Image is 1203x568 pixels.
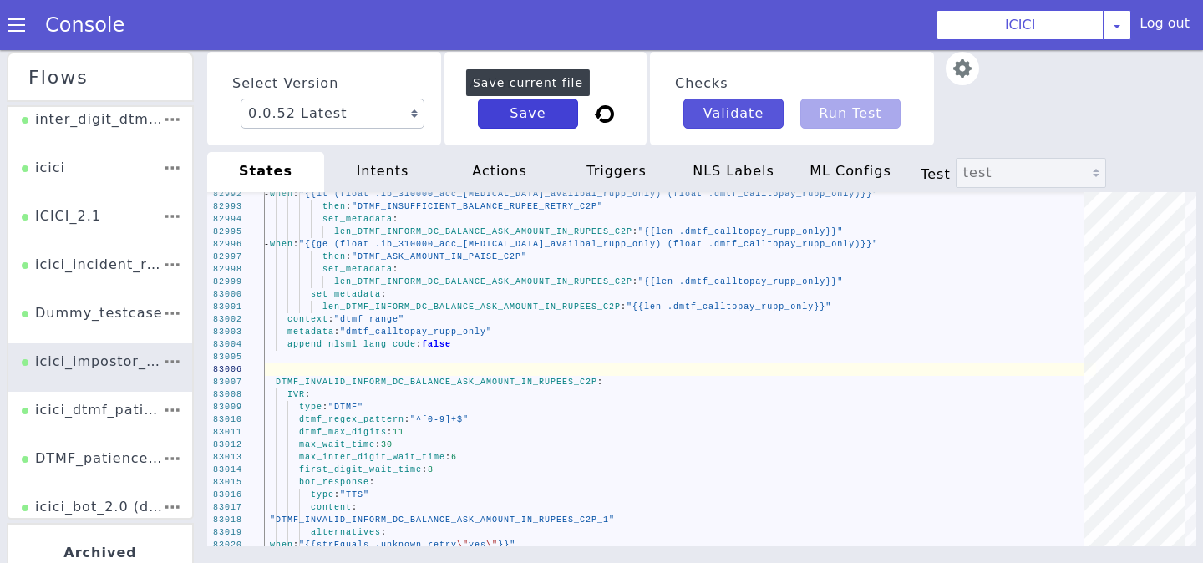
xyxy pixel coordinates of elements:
[322,220,393,229] span: set_metadata
[299,370,404,379] span: dtmf_regex_pattern
[207,343,242,356] div: 83008
[25,13,145,37] a: Console
[207,268,242,281] div: 83002
[451,408,457,417] span: 6
[299,195,656,204] span: "{{ge (float .ib_310000_acc_[MEDICAL_DATA]_availbal_rupp_only
[627,182,632,191] span: P
[340,445,369,454] span: "TTS"
[299,408,445,417] span: max_inter_digit_wait_time
[270,495,293,505] span: when
[638,182,843,191] span: "{{len .dmtf_calltopay_rupp_only}}"
[498,495,515,505] span: }}"
[441,107,558,147] div: actions
[457,495,469,505] span: \"
[207,431,242,444] div: 83015
[597,332,603,342] span: :
[22,355,163,387] div: icici_dtmf_patience_test
[276,332,568,342] span: DTMF_INVALID_INFORM_DC_BALANCE_ASK_AMOUNT_IN_RUPEE
[445,408,451,417] span: :
[12,489,189,526] div: Archived
[207,356,242,368] div: 83009
[293,495,299,505] span: :
[207,168,242,180] div: 82994
[675,107,792,147] div: NLS Labels
[381,245,387,254] span: :
[264,195,270,204] span: -
[207,180,242,193] div: 82995
[207,456,242,469] div: 83017
[346,157,352,166] span: :
[207,331,242,343] div: 83007
[416,295,422,304] span: :
[352,157,603,166] span: "DTMF_INSUFFICIENT_BALANCE_RUPEE_RETRY_C2P"
[299,358,322,367] span: type
[207,444,242,456] div: 83016
[328,270,334,279] span: :
[207,243,242,256] div: 83000
[322,157,346,166] span: then
[352,458,358,467] span: :
[632,182,638,191] span: :
[22,258,163,290] div: Dummy_testcase
[393,170,398,179] span: :
[22,452,163,484] div: icici_bot_2.0 (dropped)
[469,495,486,505] span: yes
[615,257,621,266] span: P
[207,155,242,168] div: 82993
[270,470,562,479] span: "DTMF_INVALID_INFORM_DC_BALANCE_ASK_AMOUNT_IN_RUPE
[946,7,979,40] img: gear
[207,231,242,243] div: 82999
[22,161,101,193] div: ICICI_2.1
[299,383,387,392] span: dtmf_max_digits
[352,207,527,216] span: "DTMF_ASK_AMOUNT_IN_PAISE_C2P"
[299,395,375,404] span: max_wait_time
[311,245,381,254] span: set_metadata
[632,232,638,241] span: :
[621,257,627,266] span: :
[422,420,428,429] span: :
[287,282,334,292] span: metadata
[311,445,334,454] span: type
[287,345,305,354] span: IVR
[381,483,387,492] span: :
[627,257,831,266] span: "{{len .dmtf_calltopay_rupp_only}}"
[207,256,242,268] div: 83001
[207,281,242,293] div: 83003
[562,470,615,479] span: ES_C2P_1"
[568,332,597,342] span: S_C2P
[387,383,393,392] span: :
[1140,13,1190,40] div: Log out
[311,483,381,492] span: alternatives
[404,370,410,379] span: :
[299,420,422,429] span: first_digit_wait_time
[683,53,784,84] button: Validate
[207,469,242,481] div: 83018
[422,295,451,304] span: false
[334,445,340,454] span: :
[675,23,909,53] label: Checks
[656,195,878,204] span: ) (float .dmtf_calltopay_rupp_only)}}"
[207,193,242,205] div: 82996
[340,282,492,292] span: "dmtf_calltopay_rupp_only"
[207,368,242,381] div: 83010
[334,270,404,279] span: "dtmf_range"
[410,370,469,379] span: "^[0-9]+$"
[322,170,393,179] span: set_metadata
[264,495,270,505] span: -
[470,23,622,53] label: Actions
[12,18,105,46] div: Flows
[207,218,242,231] div: 82998
[207,293,242,306] div: 83004
[334,282,340,292] span: :
[334,182,627,191] span: len_DTMF_INFORM_DC_BALANCE_ASK_AMOUNT_IN_RUPEES_C2
[322,358,328,367] span: :
[346,207,352,216] span: :
[264,470,270,479] span: -
[207,318,242,331] div: 83006
[207,381,242,393] div: 83011
[207,418,242,431] div: 83014
[937,10,1104,40] button: ICICI
[207,393,242,406] div: 83012
[311,458,352,467] span: content
[207,406,242,418] div: 83013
